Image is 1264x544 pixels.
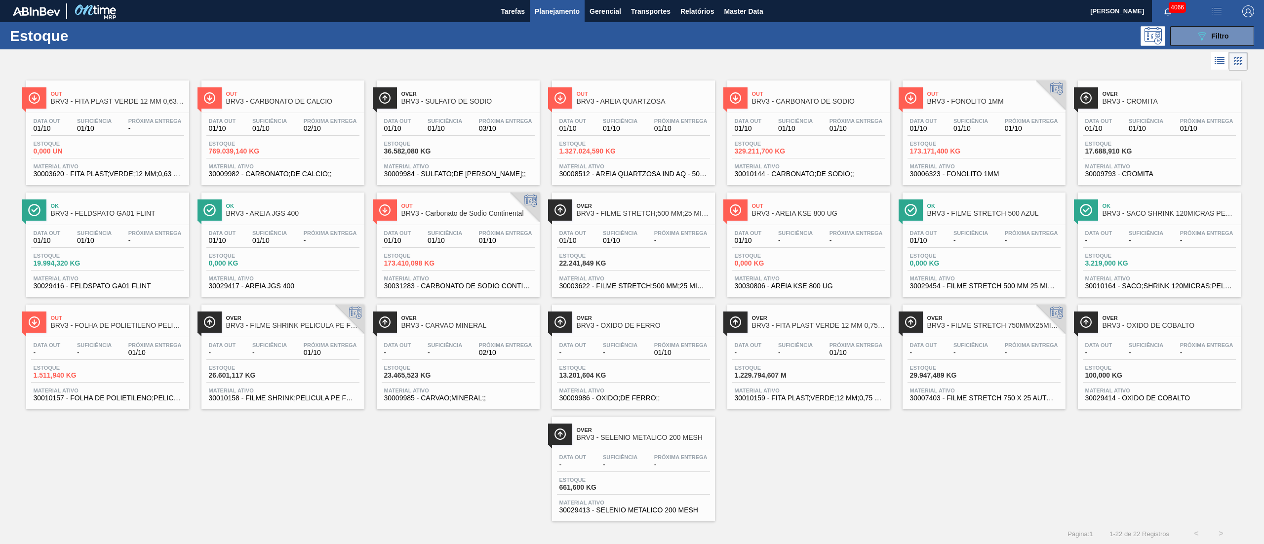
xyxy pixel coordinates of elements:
span: Data out [34,118,61,124]
img: Ícone [28,92,40,104]
span: Suficiência [428,230,462,236]
a: ÍconeOverBRV3 - FILME SHRINK PELICULA PE FOLHA LARG 240Data out-Suficiência-Próxima Entrega01/10E... [194,297,369,409]
span: - [34,349,61,356]
span: Out [577,91,710,97]
span: Próxima Entrega [304,230,357,236]
span: - [1129,349,1163,356]
span: 30003620 - FITA PLAST;VERDE;12 MM;0,63 MM;2000 M;; [34,170,182,178]
span: Data out [559,342,587,348]
span: Próxima Entrega [304,342,357,348]
span: 100,000 KG [1085,372,1154,379]
span: Próxima Entrega [1005,230,1058,236]
span: Over [927,315,1061,321]
span: Material ativo [735,163,883,169]
span: Over [1103,91,1236,97]
span: 01/10 [384,237,411,244]
span: Suficiência [603,118,637,124]
span: - [778,237,813,244]
span: Data out [209,230,236,236]
span: Material ativo [735,388,883,393]
a: ÍconeOverBRV3 - CROMITAData out01/10Suficiência01/10Próxima Entrega01/10Estoque17.688,910 KGMater... [1070,73,1246,185]
span: Suficiência [778,118,813,124]
a: ÍconeOverBRV3 - FILME STRETCH 750MMX25MICRAData out-Suficiência-Próxima Entrega-Estoque29.947,489... [895,297,1070,409]
a: ÍconeOutBRV3 - FOLHA DE POLIETILENO PELICULA POLIETILENData out-Suficiência-Próxima Entrega01/10E... [19,297,194,409]
span: 1.511,940 KG [34,372,103,379]
span: - [304,237,357,244]
span: BRV3 - SULFATO DE SODIO [401,98,535,105]
img: Ícone [379,204,391,216]
span: Estoque [384,141,453,147]
span: 01/10 [559,125,587,132]
span: 01/10 [654,125,708,132]
span: BRV3 - AREIA JGS 400 [226,210,359,217]
button: Filtro [1170,26,1254,46]
span: Planejamento [535,5,580,17]
span: Suficiência [252,230,287,236]
span: 19.994,320 KG [34,260,103,267]
span: BRV3 - FILME STRETCH 500 AZUL [927,210,1061,217]
a: ÍconeOutBRV3 - FITA PLAST VERDE 12 MM 0,63 MM 2000 MData out01/10Suficiência01/10Próxima Entrega-... [19,73,194,185]
span: Over [401,315,535,321]
span: 01/10 [778,125,813,132]
img: Ícone [905,316,917,328]
a: ÍconeOverBRV3 - OXIDO DE COBALTOData out-Suficiência-Próxima Entrega-Estoque100,000 KGMaterial at... [1070,297,1246,409]
span: Próxima Entrega [1005,118,1058,124]
span: BRV3 - CARBONATO DE CÁLCIO [226,98,359,105]
span: - [603,349,637,356]
span: 01/10 [77,237,112,244]
span: Próxima Entrega [479,118,532,124]
span: 173.410,098 KG [384,260,453,267]
span: BRV3 - FILME STRETCH 750MMX25MICRA [927,322,1061,329]
span: 0,000 KG [209,260,278,267]
span: Material ativo [384,275,532,281]
span: 01/10 [77,125,112,132]
span: Próxima Entrega [654,342,708,348]
img: Ícone [1080,316,1092,328]
span: - [1180,237,1233,244]
a: ÍconeOutBRV3 - CARBONATO DE SÓDIOData out01/10Suficiência01/10Próxima Entrega01/10Estoque329.211,... [720,73,895,185]
span: BRV3 - ÓXIDO DE FERRO [577,322,710,329]
span: Suficiência [1129,230,1163,236]
span: Data out [34,230,61,236]
span: Suficiência [77,118,112,124]
span: Suficiência [252,118,287,124]
span: 03/10 [479,125,532,132]
span: Data out [910,118,937,124]
a: ÍconeOverBRV3 - CARVAO MINERALData out-Suficiência-Próxima Entrega02/10Estoque23.465,523 KGMateri... [369,297,545,409]
span: - [77,349,112,356]
span: Estoque [735,141,804,147]
span: Estoque [209,365,278,371]
span: Data out [384,342,411,348]
span: - [252,349,287,356]
a: ÍconeOutBRV3 - CARBONATO DE CÁLCIOData out01/10Suficiência01/10Próxima Entrega02/10Estoque769.039... [194,73,369,185]
a: ÍconeOkBRV3 - SACO SHRINK 120MICRAS PELICULA PE FOLHAData out-Suficiência-Próxima Entrega-Estoque... [1070,185,1246,297]
span: 0,000 KG [910,260,979,267]
span: Estoque [910,253,979,259]
span: 01/10 [910,125,937,132]
span: BRV3 - CARVAO MINERAL [401,322,535,329]
span: 30003622 - FILME STRETCH;500 MM;25 MICRA;;FILMESTRE [559,282,708,290]
span: Transportes [631,5,671,17]
span: 01/10 [829,349,883,356]
span: 30029454 - FILME STRETCH 500 MM 25 MICRA AZUL [910,282,1058,290]
span: Out [927,91,1061,97]
span: 01/10 [428,125,462,132]
span: 1.229.794,607 M [735,372,804,379]
span: 26.601,117 KG [209,372,278,379]
span: Material ativo [34,275,182,281]
span: Material ativo [34,388,182,393]
a: ÍconeOverBRV3 - FILME STRETCH;500 MM;25 MICRA;;FILMESTREData out01/10Suficiência01/10Próxima Entr... [545,185,720,297]
span: 01/10 [384,125,411,132]
a: ÍconeOutBRV3 - AREIA KSE 800 UGData out01/10Suficiência-Próxima Entrega-Estoque0,000 KGMaterial a... [720,185,895,297]
span: Suficiência [1129,342,1163,348]
span: Out [401,203,535,209]
span: BRV3 - OXIDO DE COBALTO [1103,322,1236,329]
span: 01/10 [559,237,587,244]
span: 23.465,523 KG [384,372,453,379]
a: ÍconeOverBRV3 - ÓXIDO DE FERROData out-Suficiência-Próxima Entrega01/10Estoque13.201,604 KGMateri... [545,297,720,409]
span: - [778,349,813,356]
span: Data out [34,342,61,348]
span: Data out [735,118,762,124]
img: Ícone [554,316,566,328]
span: - [953,349,988,356]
